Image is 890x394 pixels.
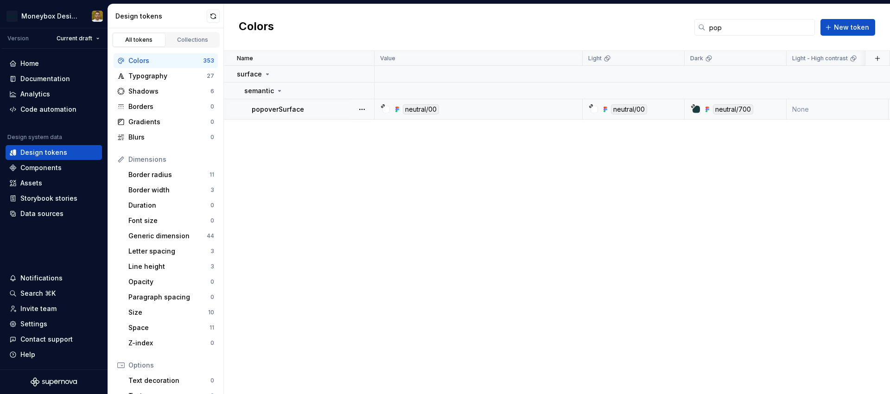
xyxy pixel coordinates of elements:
div: 0 [210,278,214,286]
div: 0 [210,377,214,384]
div: Line height [128,262,210,271]
div: Duration [128,201,210,210]
a: Colors353 [114,53,218,68]
p: popoverSurface [252,105,304,114]
a: Opacity0 [125,274,218,289]
p: Value [380,55,395,62]
input: Search in tokens... [706,19,815,36]
div: Generic dimension [128,231,207,241]
div: 0 [210,293,214,301]
p: Light - High contrast [792,55,848,62]
a: Design tokens [6,145,102,160]
a: Analytics [6,87,102,102]
button: Current draft [52,32,104,45]
div: Borders [128,102,210,111]
div: neutral/700 [713,104,753,114]
div: 44 [207,232,214,240]
div: Help [20,350,35,359]
div: Blurs [128,133,210,142]
div: 353 [203,57,214,64]
div: 0 [210,202,214,209]
div: 27 [207,72,214,80]
div: All tokens [116,36,162,44]
div: Size [128,308,208,317]
p: semantic [244,86,274,95]
div: neutral/00 [611,104,647,114]
div: Design tokens [20,148,67,157]
div: Moneybox Design System [21,12,81,21]
div: Border radius [128,170,210,179]
p: Name [237,55,253,62]
div: Dimensions [128,155,214,164]
div: Data sources [20,209,64,218]
button: Notifications [6,271,102,286]
div: 11 [210,171,214,178]
div: 0 [210,217,214,224]
div: Invite team [20,304,57,313]
a: Components [6,160,102,175]
div: Border width [128,185,210,195]
div: Storybook stories [20,194,77,203]
a: Z-index0 [125,336,218,350]
div: Settings [20,319,47,329]
button: Help [6,347,102,362]
div: Contact support [20,335,73,344]
div: Documentation [20,74,70,83]
p: Dark [690,55,703,62]
span: New token [834,23,869,32]
a: Invite team [6,301,102,316]
a: Font size0 [125,213,218,228]
button: Moneybox Design SystemJamie [2,6,106,26]
a: Shadows6 [114,84,218,99]
div: 6 [210,88,214,95]
div: Notifications [20,273,63,283]
div: Text decoration [128,376,210,385]
a: Border radius11 [125,167,218,182]
a: Paragraph spacing0 [125,290,218,305]
a: Gradients0 [114,114,218,129]
a: Space11 [125,320,218,335]
div: Letter spacing [128,247,210,256]
div: Assets [20,178,42,188]
div: Analytics [20,89,50,99]
div: 11 [210,324,214,331]
span: Current draft [57,35,92,42]
div: Search ⌘K [20,289,56,298]
img: Jamie [92,11,103,22]
a: Typography27 [114,69,218,83]
td: None [787,99,889,120]
a: Letter spacing3 [125,244,218,259]
a: Storybook stories [6,191,102,206]
div: Home [20,59,39,68]
a: Assets [6,176,102,191]
img: c17557e8-ebdc-49e2-ab9e-7487adcf6d53.png [6,11,18,22]
div: 0 [210,339,214,347]
div: Collections [170,36,216,44]
div: 0 [210,103,214,110]
p: Light [588,55,602,62]
a: Size10 [125,305,218,320]
a: Code automation [6,102,102,117]
a: Settings [6,317,102,331]
div: 3 [210,248,214,255]
div: Font size [128,216,210,225]
div: Options [128,361,214,370]
div: Components [20,163,62,172]
div: Space [128,323,210,332]
a: Borders0 [114,99,218,114]
div: Code automation [20,105,76,114]
div: 10 [208,309,214,316]
a: Home [6,56,102,71]
a: Duration0 [125,198,218,213]
div: Z-index [128,338,210,348]
svg: Supernova Logo [31,377,77,387]
button: Search ⌘K [6,286,102,301]
div: Typography [128,71,207,81]
div: 3 [210,186,214,194]
div: neutral/00 [403,104,439,114]
a: Text decoration0 [125,373,218,388]
a: Generic dimension44 [125,229,218,243]
h2: Colors [239,19,274,36]
div: 0 [210,118,214,126]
